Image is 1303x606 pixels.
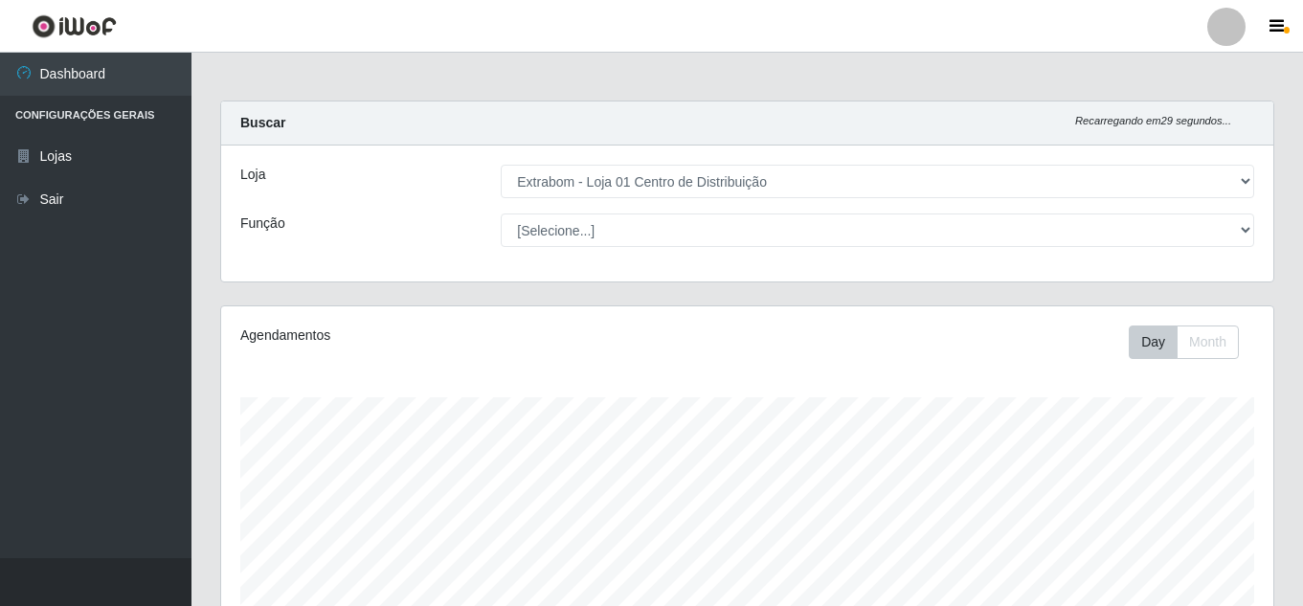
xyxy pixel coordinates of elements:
[240,325,646,346] div: Agendamentos
[1177,325,1239,359] button: Month
[1129,325,1239,359] div: First group
[1075,115,1231,126] i: Recarregando em 29 segundos...
[32,14,117,38] img: CoreUI Logo
[240,165,265,185] label: Loja
[240,213,285,234] label: Função
[1129,325,1178,359] button: Day
[240,115,285,130] strong: Buscar
[1129,325,1254,359] div: Toolbar with button groups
